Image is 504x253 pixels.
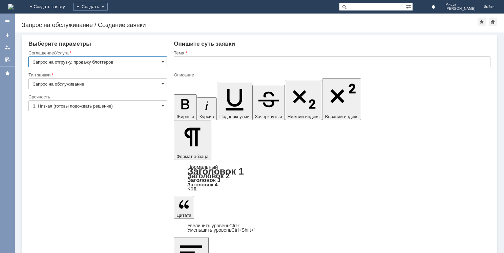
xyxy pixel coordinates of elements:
[176,213,191,218] span: Цитата
[22,22,478,28] div: Запрос на обслуживание / Создание заявки
[174,224,490,232] div: Цитата
[197,97,217,120] button: Курсив
[28,41,91,47] span: Выберите параметры
[174,120,211,160] button: Формат абзаца
[187,172,230,180] a: Заголовок 2
[187,223,240,228] a: Increase
[174,41,235,47] span: Опишите суть заявки
[174,94,197,120] button: Жирный
[174,165,490,191] div: Формат абзаца
[478,18,486,26] div: Добавить в избранное
[285,80,322,120] button: Нижний индекс
[217,82,252,120] button: Подчеркнутый
[174,196,194,219] button: Цитата
[445,7,476,11] span: [PERSON_NAME]
[187,186,196,192] a: Код
[199,114,214,119] span: Курсив
[174,73,489,77] div: Описание
[176,154,208,159] span: Формат абзаца
[325,114,358,119] span: Верхний индекс
[8,4,14,9] img: logo
[8,4,14,9] a: Перейти на домашнюю страницу
[187,227,255,233] a: Decrease
[406,3,413,9] span: Расширенный поиск
[2,54,13,65] a: Мои согласования
[445,3,476,7] span: Мицук
[28,73,166,77] div: Тип заявки
[219,114,250,119] span: Подчеркнутый
[2,42,13,53] a: Мои заявки
[187,166,244,177] a: Заголовок 1
[174,51,489,55] div: Тема
[187,182,217,187] a: Заголовок 4
[28,51,166,55] div: Соглашение/Услуга
[176,114,194,119] span: Жирный
[322,78,361,120] button: Верхний индекс
[73,3,108,11] div: Создать
[252,85,285,120] button: Зачеркнутый
[489,18,497,26] div: Сделать домашней страницей
[229,223,240,228] span: Ctrl+'
[2,30,13,41] a: Создать заявку
[28,95,166,99] div: Срочность
[187,177,220,183] a: Заголовок 3
[255,114,282,119] span: Зачеркнутый
[231,227,255,233] span: Ctrl+Shift+'
[187,164,218,170] a: Нормальный
[288,114,320,119] span: Нижний индекс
